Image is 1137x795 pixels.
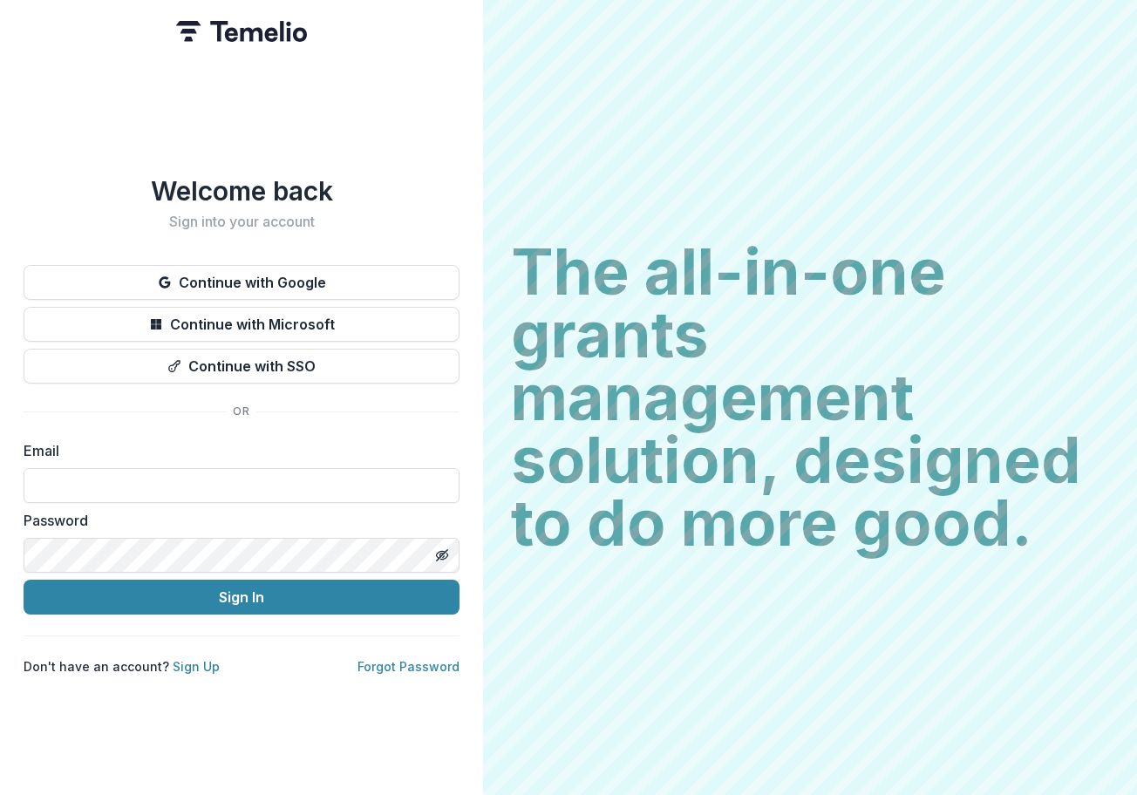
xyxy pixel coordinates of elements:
button: Continue with Google [24,265,460,300]
a: Forgot Password [357,659,460,674]
label: Password [24,510,449,531]
img: Temelio [176,21,307,42]
button: Continue with Microsoft [24,307,460,342]
h1: Welcome back [24,175,460,207]
a: Sign Up [173,659,220,674]
button: Continue with SSO [24,349,460,384]
button: Sign In [24,580,460,615]
p: Don't have an account? [24,657,220,676]
button: Toggle password visibility [428,541,456,569]
label: Email [24,440,449,461]
h2: Sign into your account [24,214,460,230]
